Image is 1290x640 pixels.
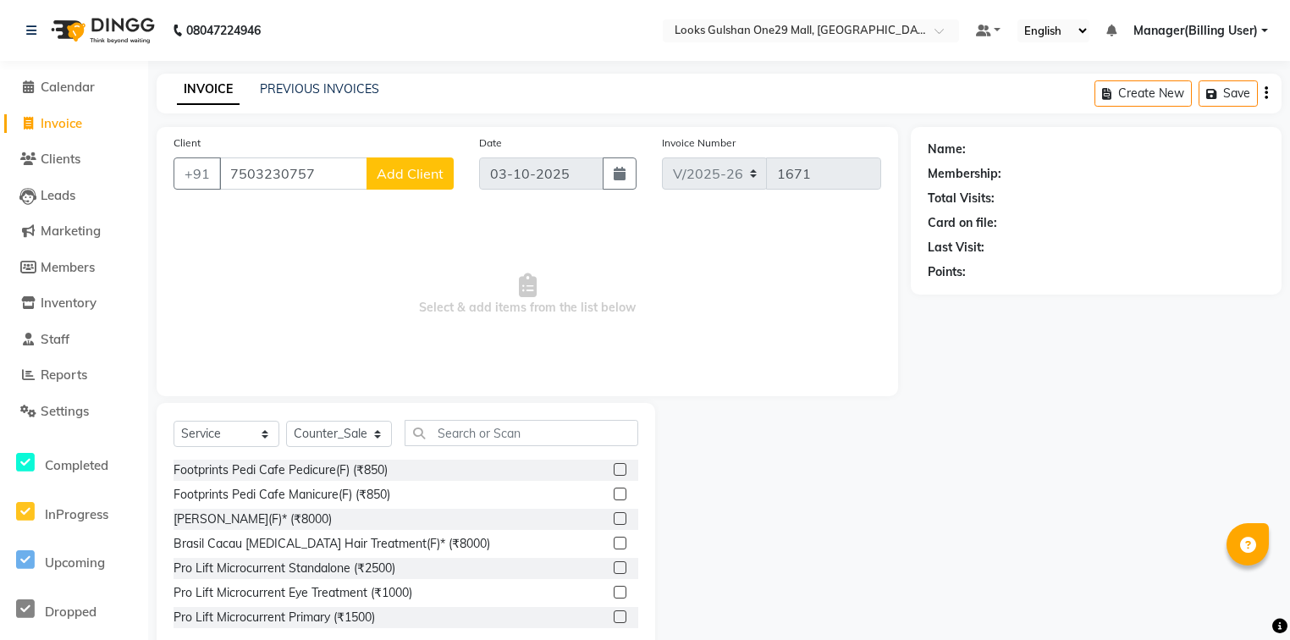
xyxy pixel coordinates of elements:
div: Pro Lift Microcurrent Standalone (₹2500) [174,560,395,577]
span: InProgress [45,506,108,522]
span: Calendar [41,79,95,95]
div: Footprints Pedi Cafe Manicure(F) (₹850) [174,486,390,504]
a: PREVIOUS INVOICES [260,81,379,97]
span: Settings [41,403,89,419]
b: 08047224946 [186,7,261,54]
span: Inventory [41,295,96,311]
div: Name: [928,141,966,158]
span: Members [41,259,95,275]
button: Create New [1094,80,1192,107]
span: Select & add items from the list below [174,210,881,379]
span: Leads [41,187,75,203]
label: Client [174,135,201,151]
span: Manager(Billing User) [1133,22,1258,40]
div: Pro Lift Microcurrent Primary (₹1500) [174,609,375,626]
a: Leads [4,186,144,206]
a: INVOICE [177,74,240,105]
input: Search by Name/Mobile/Email/Code [219,157,367,190]
span: Staff [41,331,69,347]
a: Marketing [4,222,144,241]
span: Dropped [45,604,96,620]
span: Marketing [41,223,101,239]
div: [PERSON_NAME](F)* (₹8000) [174,510,332,528]
span: Invoice [41,115,82,131]
span: Reports [41,367,87,383]
div: Membership: [928,165,1001,183]
a: Staff [4,330,144,350]
iframe: chat widget [1219,572,1273,623]
span: Upcoming [45,554,105,571]
div: Pro Lift Microcurrent Eye Treatment (₹1000) [174,584,412,602]
label: Invoice Number [662,135,736,151]
div: Total Visits: [928,190,995,207]
input: Search or Scan [405,420,638,446]
a: Settings [4,402,144,422]
button: +91 [174,157,221,190]
div: Points: [928,263,966,281]
span: Completed [45,457,108,473]
label: Date [479,135,502,151]
a: Members [4,258,144,278]
img: logo [43,7,159,54]
a: Inventory [4,294,144,313]
div: Card on file: [928,214,997,232]
div: Last Visit: [928,239,984,257]
div: Footprints Pedi Cafe Pedicure(F) (₹850) [174,461,388,479]
button: Add Client [367,157,454,190]
a: Reports [4,366,144,385]
button: Save [1199,80,1258,107]
a: Invoice [4,114,144,134]
a: Calendar [4,78,144,97]
span: Add Client [377,165,444,182]
span: Clients [41,151,80,167]
a: Clients [4,150,144,169]
div: Brasil Cacau [MEDICAL_DATA] Hair Treatment(F)* (₹8000) [174,535,490,553]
